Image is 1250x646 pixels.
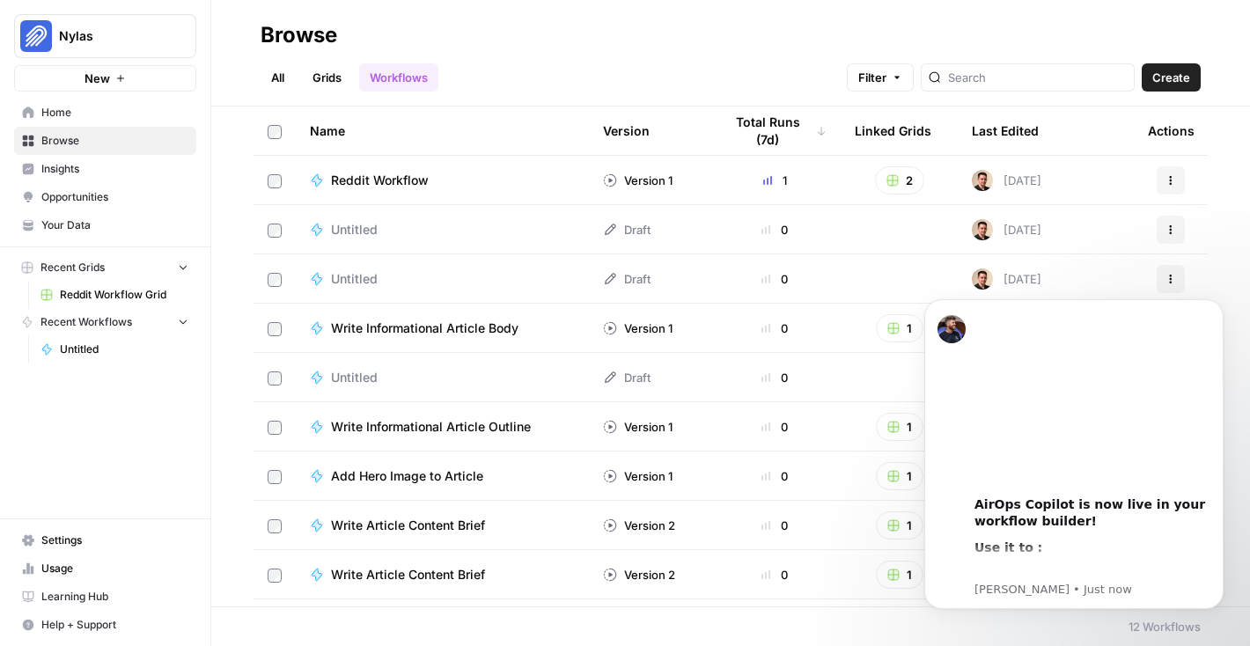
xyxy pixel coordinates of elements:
div: 0 [723,467,827,485]
div: 0 [723,369,827,386]
a: Add Hero Image to Article [310,467,575,485]
span: Untitled [331,270,378,288]
div: Actions [1148,106,1195,155]
a: Settings [14,526,196,554]
div: Version 1 [603,418,673,436]
a: Usage [14,554,196,583]
a: Grids [302,63,352,92]
button: Recent Grids [14,254,196,281]
a: Untitled [310,369,575,386]
span: Reddit Workflow Grid [60,287,188,303]
span: Create [1152,69,1190,86]
span: Browse [41,133,188,149]
span: Untitled [60,341,188,357]
div: Version 1 [603,172,673,189]
div: Version 1 [603,467,673,485]
span: Settings [41,532,188,548]
span: Untitled [331,221,378,239]
button: New [14,65,196,92]
a: Untitled [33,335,196,363]
span: Write Informational Article Outline [331,418,531,436]
span: Your Data [41,217,188,233]
div: [DATE] [972,219,1041,240]
button: Workspace: Nylas [14,14,196,58]
div: 0 [723,566,827,584]
span: Untitled [331,369,378,386]
span: Opportunities [41,189,188,205]
span: Learning Hub [41,589,188,605]
a: Write Article Content Brief [310,566,575,584]
div: Version 2 [603,517,675,534]
span: Add Hero Image to Article [331,467,483,485]
div: 0 [723,319,827,337]
img: gil0f6i61hglu97k27e6kaz2hjsm [972,219,993,240]
div: Last Edited [972,106,1039,155]
div: 0 [723,270,827,288]
span: Filter [858,69,886,86]
div: Draft [603,369,651,386]
button: 1 [876,314,923,342]
a: Write Informational Article Outline [310,418,575,436]
span: Nylas [59,27,165,45]
div: Linked Grids [855,106,931,155]
div: [DATE] [972,268,1041,290]
div: Version 1 [603,319,673,337]
span: Usage [41,561,188,576]
a: All [261,63,295,92]
button: Create [1142,63,1201,92]
div: Draft [603,221,651,239]
input: Search [948,69,1127,86]
a: Your Data [14,211,196,239]
div: 1 [723,172,827,189]
div: Version [603,106,650,155]
span: New [85,70,110,87]
button: Filter [847,63,914,92]
div: 0 [723,418,827,436]
button: Recent Workflows [14,309,196,335]
a: Browse [14,127,196,155]
a: Write Informational Article Body [310,319,575,337]
a: Workflows [359,63,438,92]
div: Total Runs (7d) [723,106,827,155]
a: Write Article Content Brief [310,517,575,534]
span: Insights [41,161,188,177]
div: Version 2 [603,566,675,584]
button: 1 [876,413,923,441]
img: Nylas Logo [20,20,52,52]
span: Write Article Content Brief [331,566,485,584]
a: Insights [14,155,196,183]
a: Learning Hub [14,583,196,611]
button: 1 [876,511,923,540]
img: gil0f6i61hglu97k27e6kaz2hjsm [972,170,993,191]
a: Reddit Workflow [310,172,575,189]
span: Write Article Content Brief [331,517,485,534]
button: Help + Support [14,611,196,639]
span: Write Informational Article Body [331,319,518,337]
a: Home [14,99,196,127]
div: 0 [723,221,827,239]
span: Recent Workflows [40,314,132,330]
span: Home [41,105,188,121]
span: Reddit Workflow [331,172,429,189]
a: Untitled [310,270,575,288]
a: Reddit Workflow Grid [33,281,196,309]
img: gil0f6i61hglu97k27e6kaz2hjsm [972,268,993,290]
div: Draft [603,270,651,288]
button: 1 [876,462,923,490]
div: Name [310,106,575,155]
span: Recent Grids [40,260,105,275]
div: Browse [261,21,337,49]
span: Help + Support [41,617,188,633]
button: 2 [875,166,924,195]
div: [DATE] [972,170,1041,191]
div: 0 [723,517,827,534]
button: 1 [876,561,923,589]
